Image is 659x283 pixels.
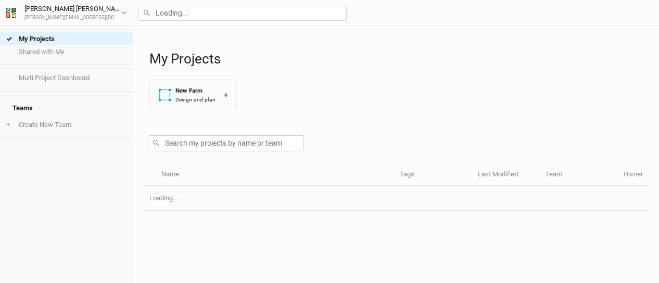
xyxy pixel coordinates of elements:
div: + [224,89,228,100]
th: Owner [618,164,649,186]
input: Loading... [138,5,347,21]
h4: Teams [6,98,126,119]
h1: My Projects [149,51,649,67]
div: [PERSON_NAME] [PERSON_NAME] [24,4,121,14]
th: Last Modified [472,164,540,186]
th: Tags [394,164,472,186]
span: + [6,121,10,129]
button: [PERSON_NAME] [PERSON_NAME][PERSON_NAME][EMAIL_ADDRESS][DOMAIN_NAME] [5,3,128,22]
div: [PERSON_NAME][EMAIL_ADDRESS][DOMAIN_NAME] [24,14,121,22]
div: New Farm [175,86,216,95]
th: Team [540,164,618,186]
input: Search my projects by name or team [148,135,304,151]
th: Name [155,164,394,186]
div: Design and plan [175,96,216,104]
button: New FarmDesign and plan+ [149,80,237,110]
td: Loading... [144,186,649,211]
